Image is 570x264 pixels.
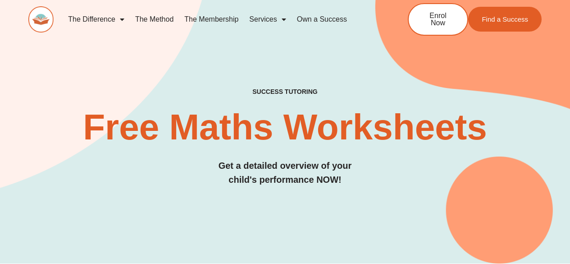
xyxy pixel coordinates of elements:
a: Enrol Now [408,3,468,36]
span: Enrol Now [422,12,454,27]
h4: SUCCESS TUTORING​ [28,88,542,96]
a: The Difference [63,9,130,30]
a: Own a Success [292,9,352,30]
a: Find a Success [468,7,542,32]
a: The Method [130,9,179,30]
a: Services [244,9,291,30]
nav: Menu [63,9,378,30]
h2: Free Maths Worksheets​ [28,109,542,145]
h3: Get a detailed overview of your child's performance NOW! [28,159,542,187]
span: Find a Success [482,16,528,23]
a: The Membership [179,9,244,30]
